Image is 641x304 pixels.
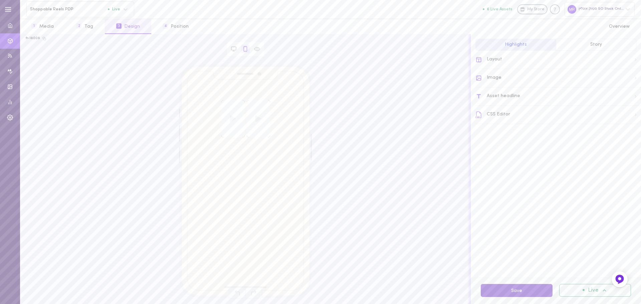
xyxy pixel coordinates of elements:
span: 4 [163,23,168,29]
div: Image [475,69,641,87]
button: Overview [598,19,641,34]
button: 3Design [105,19,151,34]
span: Redo [245,287,262,298]
button: Live [559,284,631,297]
button: Highlights [475,39,556,51]
img: Feedback Button [615,274,625,284]
div: Asset headline [475,87,641,106]
span: Shoppable Reels PDP [30,7,108,12]
span: My Store [527,7,545,13]
span: 2 [76,23,82,29]
span: Live [108,7,120,11]
div: fr-18008 [26,36,40,41]
div: סטוק אונליין SO Stock Online [565,2,635,16]
span: 1 [31,23,37,29]
span: Undo [229,287,245,298]
button: 1Media [20,19,65,34]
span: Story [590,42,602,47]
a: 6 Live Assets [483,7,517,12]
div: Knowledge center [550,4,560,14]
button: Story [556,39,636,51]
a: My Store [517,4,548,14]
span: Highlights [505,42,527,47]
div: CSS Editor [475,106,641,124]
button: 4Position [151,19,200,34]
button: 2Tag [65,19,104,34]
button: 6 Live Assets [483,7,512,11]
button: Save [481,284,553,297]
div: Layout [475,51,641,69]
span: 3 [116,23,122,29]
span: Live [588,288,599,293]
